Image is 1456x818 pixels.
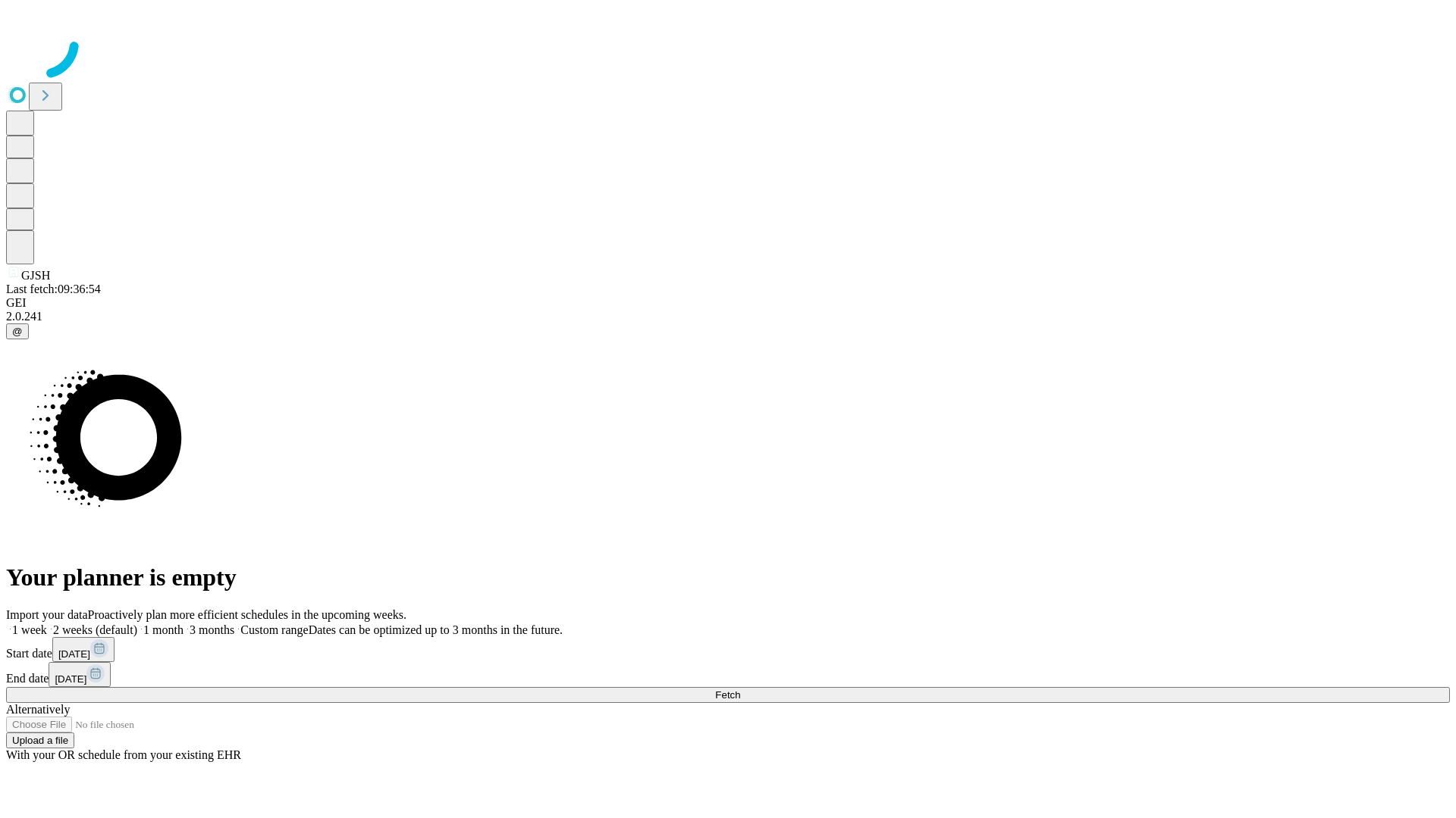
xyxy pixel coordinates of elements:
[143,623,184,636] span: 1 month
[58,648,90,660] span: [DATE]
[12,326,23,337] span: @
[6,687,1450,703] button: Fetch
[6,310,1450,323] div: 2.0.241
[6,637,1450,662] div: Start date
[715,689,740,701] span: Fetch
[6,323,29,339] button: @
[6,608,88,621] span: Import your data
[6,748,241,761] span: With your OR schedule from your existing EHR
[6,296,1450,310] div: GEI
[21,269,50,282] span: GJSH
[55,673,86,685] span: [DATE]
[6,703,70,716] span: Alternatively
[240,623,308,636] span: Custom range
[6,732,74,748] button: Upload a file
[6,662,1450,687] div: End date
[309,623,563,636] span: Dates can be optimized up to 3 months in the future.
[52,637,115,662] button: [DATE]
[190,623,234,636] span: 3 months
[88,608,406,621] span: Proactively plan more efficient schedules in the upcoming weeks.
[6,283,101,295] span: Last fetch: 09:36:54
[53,623,137,636] span: 2 weeks (default)
[12,623,47,636] span: 1 week
[49,662,111,687] button: [DATE]
[6,564,1450,592] h1: Your planner is empty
